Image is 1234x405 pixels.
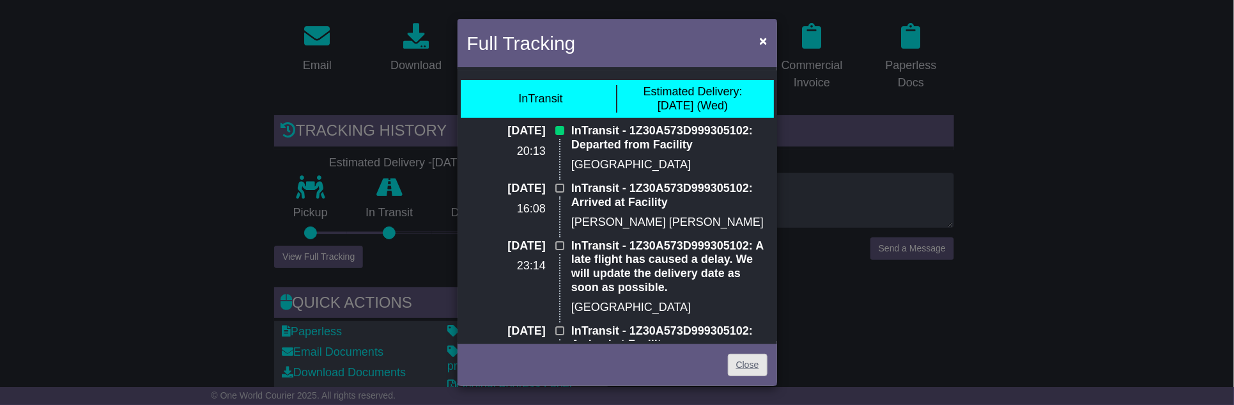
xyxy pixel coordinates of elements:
[643,85,742,113] div: [DATE] (Wed)
[467,145,546,159] p: 20:13
[753,28,773,54] button: Close
[571,158,767,172] p: [GEOGRAPHIC_DATA]
[728,354,767,376] a: Close
[571,324,767,352] p: InTransit - 1Z30A573D999305102: Arrived at Facility
[571,182,767,209] p: InTransit - 1Z30A573D999305102: Arrived at Facility
[467,29,576,58] h4: Full Tracking
[518,92,562,106] div: InTransit
[571,124,767,152] p: InTransit - 1Z30A573D999305102: Departed from Facility
[467,324,546,338] p: [DATE]
[467,259,546,273] p: 23:14
[571,216,767,230] p: [PERSON_NAME] [PERSON_NAME]
[467,124,546,138] p: [DATE]
[643,85,742,98] span: Estimated Delivery:
[759,33,767,48] span: ×
[467,239,546,253] p: [DATE]
[467,202,546,216] p: 16:08
[467,182,546,196] p: [DATE]
[571,239,767,294] p: InTransit - 1Z30A573D999305102: A late flight has caused a delay. We will update the delivery dat...
[571,301,767,315] p: [GEOGRAPHIC_DATA]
